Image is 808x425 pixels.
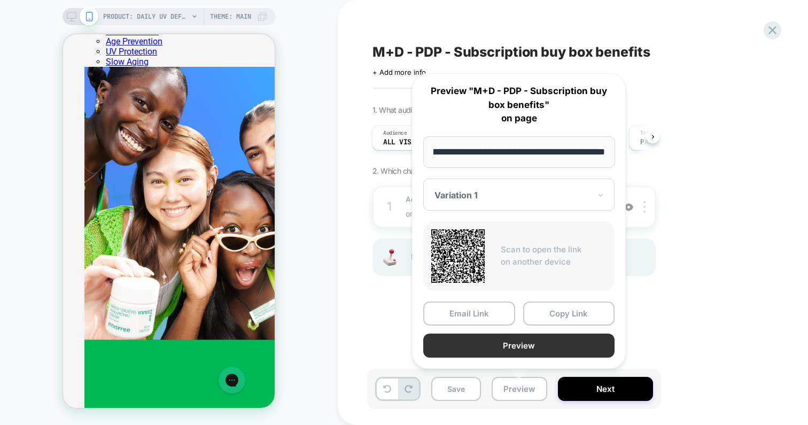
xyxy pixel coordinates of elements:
[423,334,615,358] button: Preview
[643,201,646,213] img: close
[43,2,99,12] a: Age Prevention
[501,244,607,268] p: Scan to open the link on another device
[372,44,650,60] span: M+D - PDP - Subscription buy box benefits
[384,196,395,218] div: 1
[640,129,661,137] span: Trigger
[103,8,189,25] span: PRODUCT: Daily UV Defense Sunscreen – Broad Spectrum SPF 36 Face Protection
[423,302,515,326] button: Email Link
[640,138,677,146] span: Page Load
[431,377,481,401] button: Save
[43,12,94,22] a: UV Protection
[558,377,653,401] button: Next
[383,138,432,146] span: All Visitors
[372,105,540,114] span: 1. What audience and where will the experience run?
[423,84,615,126] p: Preview "M+D - PDP - Subscription buy box benefits" on page
[210,8,251,25] span: Theme: MAIN
[492,377,547,401] button: Preview
[150,329,188,363] iframe: Gorgias live chat messenger
[372,166,512,175] span: 2. Which changes the experience contains?
[379,249,400,266] img: Joystick
[372,68,426,76] span: + Add more info
[523,302,615,326] button: Copy Link
[43,22,86,33] a: Slow Aging
[383,129,407,137] span: Audience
